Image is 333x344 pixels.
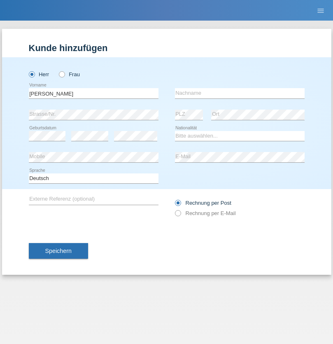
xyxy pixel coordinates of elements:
[175,200,180,210] input: Rechnung per Post
[29,71,34,77] input: Herr
[45,248,72,254] span: Speichern
[175,210,180,220] input: Rechnung per E-Mail
[59,71,64,77] input: Frau
[312,8,329,13] a: menu
[317,7,325,15] i: menu
[29,243,88,259] button: Speichern
[59,71,80,77] label: Frau
[175,200,231,206] label: Rechnung per Post
[29,71,49,77] label: Herr
[175,210,236,216] label: Rechnung per E-Mail
[29,43,305,53] h1: Kunde hinzufügen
